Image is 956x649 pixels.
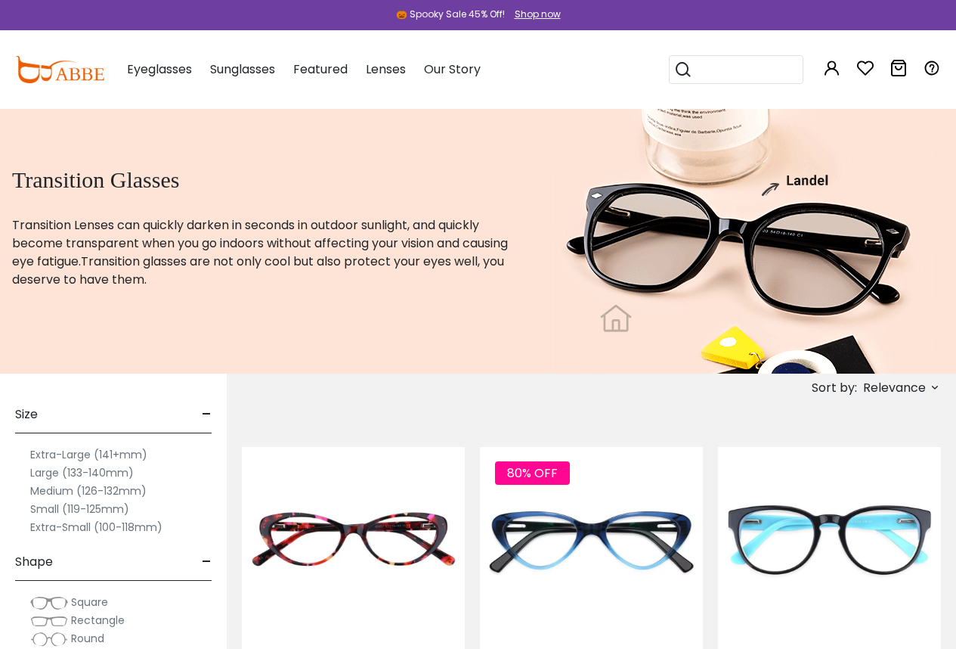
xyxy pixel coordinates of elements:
[30,632,68,647] img: Round.png
[202,396,212,433] span: -
[515,8,561,21] div: Shop now
[495,461,570,485] span: 80% OFF
[30,500,129,518] label: Small (119-125mm)
[12,166,512,194] h1: Transition Glasses
[242,447,465,633] img: Pattern Elena - Acetate ,Universal Bridge Fit
[127,61,192,78] span: Eyeglasses
[30,613,68,629] img: Rectangle.png
[549,109,933,374] img: transition glasses
[424,61,481,78] span: Our Story
[202,544,212,580] span: -
[71,613,125,628] span: Rectangle
[15,396,38,433] span: Size
[718,447,941,633] img: Blue Aurora - Acetate ,Universal Bridge Fit
[812,379,857,396] span: Sort by:
[71,631,104,646] span: Round
[863,374,926,402] span: Relevance
[396,8,505,21] div: 🎃 Spooky Sale 45% Off!
[293,61,348,78] span: Featured
[480,447,703,633] img: Blue Hannah - Acetate ,Universal Bridge Fit
[15,56,104,83] img: abbeglasses.com
[30,464,134,482] label: Large (133-140mm)
[210,61,275,78] span: Sunglasses
[30,518,162,536] label: Extra-Small (100-118mm)
[30,446,147,464] label: Extra-Large (141+mm)
[507,8,561,20] a: Shop now
[12,216,512,289] p: Transition Lenses can quickly darken in seconds in outdoor sunlight, and quickly become transpare...
[366,61,406,78] span: Lenses
[30,595,68,610] img: Square.png
[15,544,53,580] span: Shape
[30,482,147,500] label: Medium (126-132mm)
[71,595,108,610] span: Square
